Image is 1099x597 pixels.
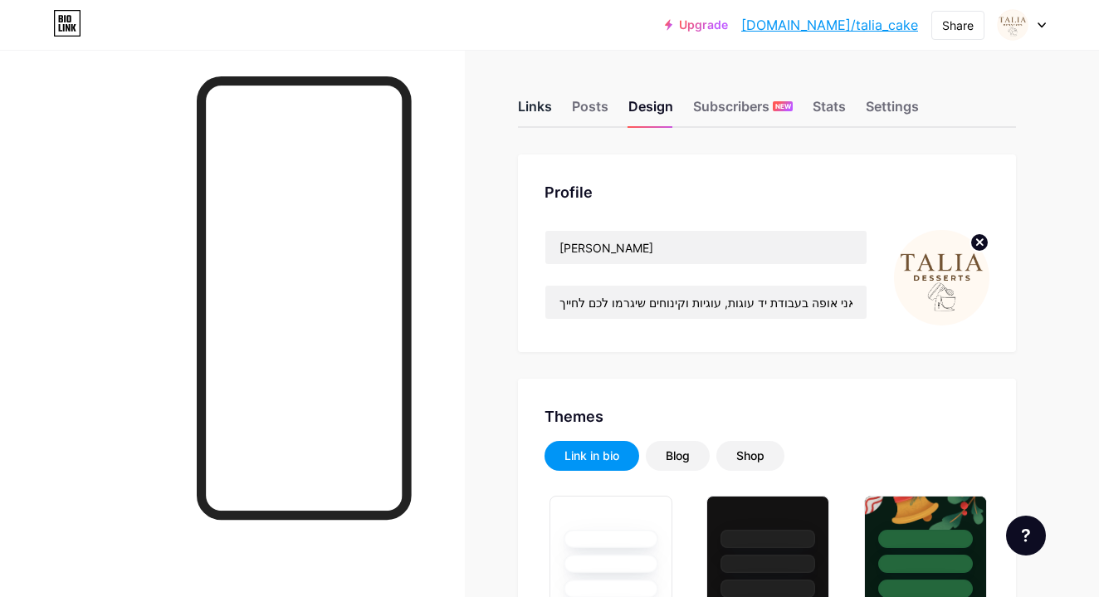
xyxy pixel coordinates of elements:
div: Subscribers [693,96,793,126]
div: Stats [813,96,846,126]
input: Bio [545,286,867,319]
span: NEW [775,101,791,111]
div: Link in bio [564,448,619,464]
div: Design [628,96,673,126]
div: Profile [545,181,989,203]
div: Links [518,96,552,126]
a: Upgrade [665,18,728,32]
div: Posts [572,96,608,126]
img: talia_cake [894,230,989,325]
input: Name [545,231,867,264]
div: Share [942,17,974,34]
div: Settings [866,96,919,126]
a: [DOMAIN_NAME]/talia_cake [741,15,918,35]
div: Shop [736,448,764,464]
div: Blog [666,448,690,464]
img: talia_cake [997,9,1028,41]
div: Themes [545,405,989,428]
